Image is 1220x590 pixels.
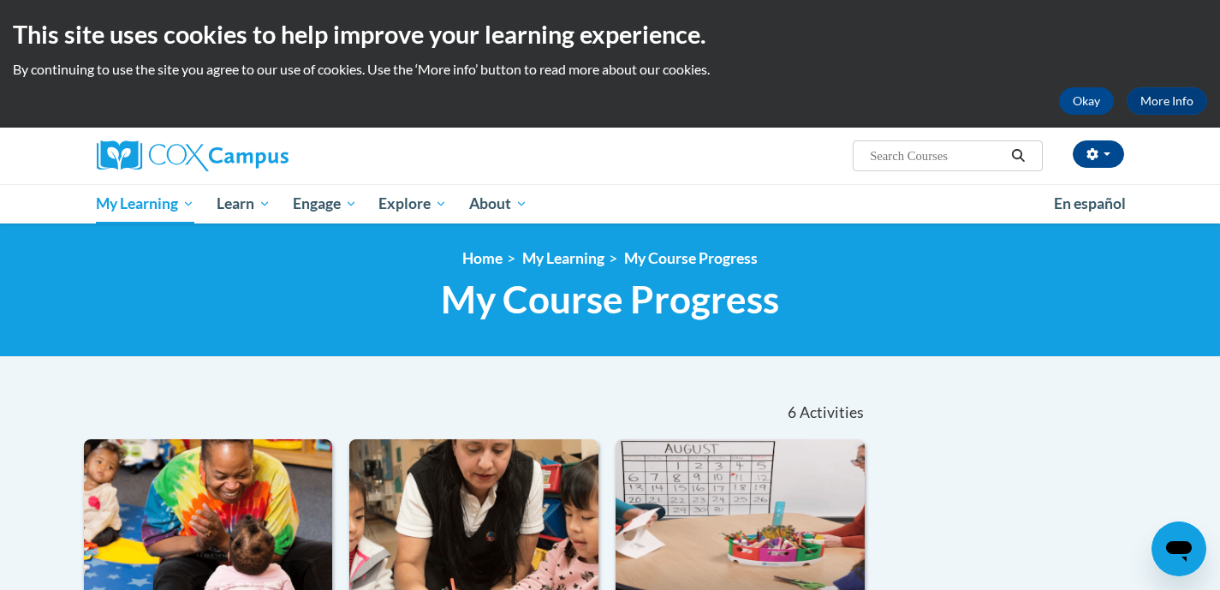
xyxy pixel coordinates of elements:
[469,194,527,214] span: About
[1073,140,1124,168] button: Account Settings
[1127,87,1207,115] a: More Info
[868,146,1005,166] input: Search Courses
[1043,186,1137,222] a: En español
[1152,521,1206,576] iframe: Button to launch messaging window
[788,403,796,422] span: 6
[367,184,458,223] a: Explore
[86,184,206,223] a: My Learning
[522,249,604,267] a: My Learning
[1059,87,1114,115] button: Okay
[441,277,779,322] span: My Course Progress
[624,249,758,267] a: My Course Progress
[293,194,357,214] span: Engage
[462,249,503,267] a: Home
[800,403,864,422] span: Activities
[1054,194,1126,212] span: En español
[13,17,1207,51] h2: This site uses cookies to help improve your learning experience.
[378,194,447,214] span: Explore
[282,184,368,223] a: Engage
[458,184,539,223] a: About
[71,184,1150,223] div: Main menu
[96,194,194,214] span: My Learning
[13,60,1207,79] p: By continuing to use the site you agree to our use of cookies. Use the ‘More info’ button to read...
[97,140,422,171] a: Cox Campus
[217,194,271,214] span: Learn
[1005,146,1031,166] button: Search
[97,140,289,171] img: Cox Campus
[205,184,282,223] a: Learn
